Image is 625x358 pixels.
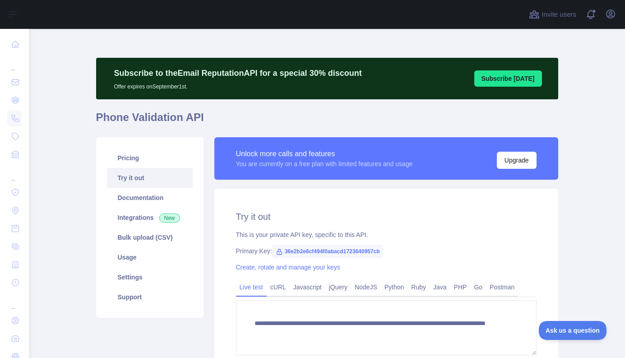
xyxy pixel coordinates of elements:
[325,280,351,294] a: jQuery
[7,293,22,311] div: ...
[236,149,413,159] div: Unlock more calls and features
[430,280,450,294] a: Java
[267,280,290,294] a: cURL
[407,280,430,294] a: Ruby
[474,70,542,87] button: Subscribe [DATE]
[486,280,518,294] a: Postman
[107,188,193,208] a: Documentation
[236,230,537,239] div: This is your private API key, specific to this API.
[236,264,340,271] a: Create, rotate and manage your keys
[107,267,193,287] a: Settings
[539,321,607,340] iframe: Toggle Customer Support
[107,208,193,228] a: Integrations New
[450,280,471,294] a: PHP
[107,148,193,168] a: Pricing
[527,7,578,22] button: Invite users
[272,245,384,258] span: 36e2b2e6cf494f0abacd1723640957cb
[114,79,362,90] p: Offer expires on September 1st.
[290,280,325,294] a: Javascript
[107,287,193,307] a: Support
[236,246,537,256] div: Primary Key:
[7,164,22,182] div: ...
[236,210,537,223] h2: Try it out
[7,54,22,72] div: ...
[497,152,537,169] button: Upgrade
[381,280,408,294] a: Python
[96,110,558,132] h1: Phone Validation API
[107,228,193,247] a: Bulk upload (CSV)
[159,214,180,223] span: New
[114,67,362,79] p: Subscribe to the Email Reputation API for a special 30 % discount
[236,280,267,294] a: Live test
[542,9,576,20] span: Invite users
[351,280,381,294] a: NodeJS
[236,159,413,168] div: You are currently on a free plan with limited features and usage
[107,247,193,267] a: Usage
[470,280,486,294] a: Go
[107,168,193,188] a: Try it out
